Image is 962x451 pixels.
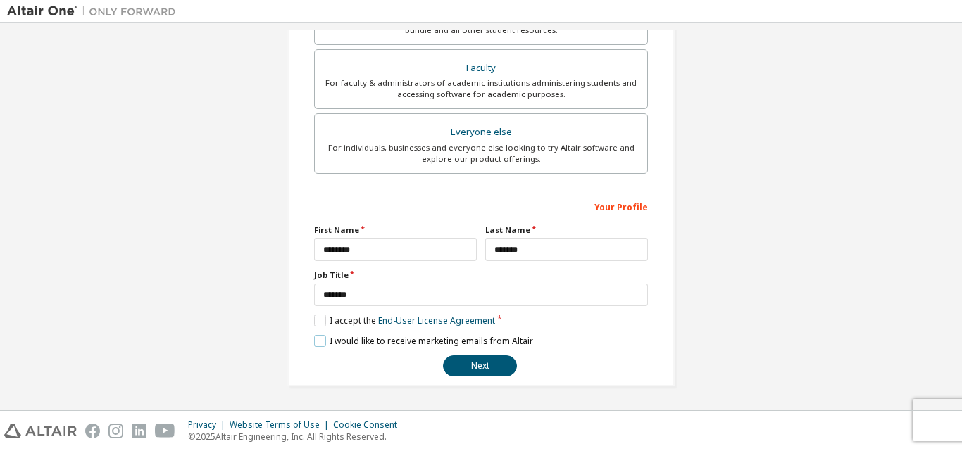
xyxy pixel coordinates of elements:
[314,269,648,281] label: Job Title
[132,424,146,438] img: linkedin.svg
[443,355,517,376] button: Next
[188,431,406,443] p: © 2025 Altair Engineering, Inc. All Rights Reserved.
[314,335,533,347] label: I would like to receive marketing emails from Altair
[323,77,639,100] div: For faculty & administrators of academic institutions administering students and accessing softwa...
[108,424,123,438] img: instagram.svg
[314,224,477,236] label: First Name
[323,122,639,142] div: Everyone else
[155,424,175,438] img: youtube.svg
[378,315,495,326] a: End-User License Agreement
[230,419,333,431] div: Website Terms of Use
[333,419,406,431] div: Cookie Consent
[85,424,100,438] img: facebook.svg
[323,142,639,165] div: For individuals, businesses and everyone else looking to try Altair software and explore our prod...
[323,58,639,78] div: Faculty
[485,224,648,236] label: Last Name
[4,424,77,438] img: altair_logo.svg
[314,315,495,326] label: I accept the
[7,4,183,18] img: Altair One
[188,419,230,431] div: Privacy
[314,195,648,217] div: Your Profile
